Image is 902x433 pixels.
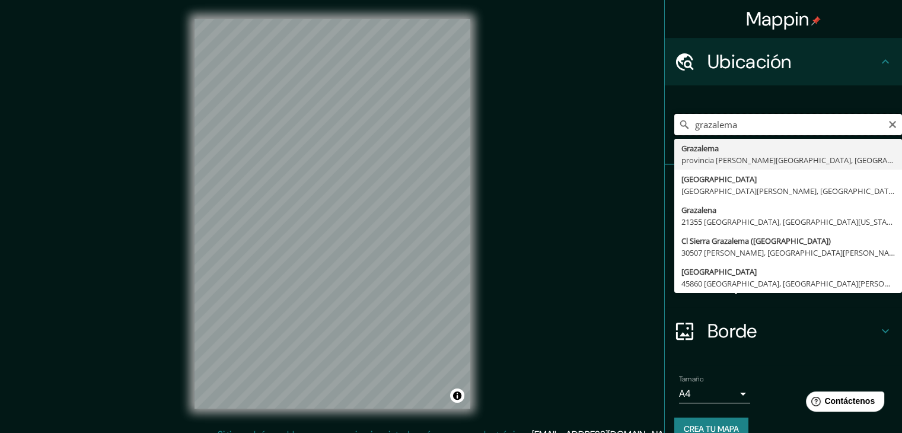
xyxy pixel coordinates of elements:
[707,319,757,343] font: Borde
[681,205,716,215] font: Grazalena
[679,384,750,403] div: A4
[679,374,703,384] font: Tamaño
[681,143,719,154] font: Grazalema
[681,266,757,277] font: [GEOGRAPHIC_DATA]
[679,387,691,400] font: A4
[707,49,792,74] font: Ubicación
[665,165,902,212] div: Patas
[665,307,902,355] div: Borde
[681,235,831,246] font: Cl Sierra Grazalema ([GEOGRAPHIC_DATA])
[888,118,897,129] button: Claro
[665,38,902,85] div: Ubicación
[665,212,902,260] div: Estilo
[811,16,821,26] img: pin-icon.png
[195,19,470,409] canvas: Mapa
[665,260,902,307] div: Disposición
[674,114,902,135] input: Elige tu ciudad o zona
[450,389,464,403] button: Activar o desactivar atribución
[796,387,889,420] iframe: Lanzador de widgets de ayuda
[681,174,757,184] font: [GEOGRAPHIC_DATA]
[746,7,809,31] font: Mappin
